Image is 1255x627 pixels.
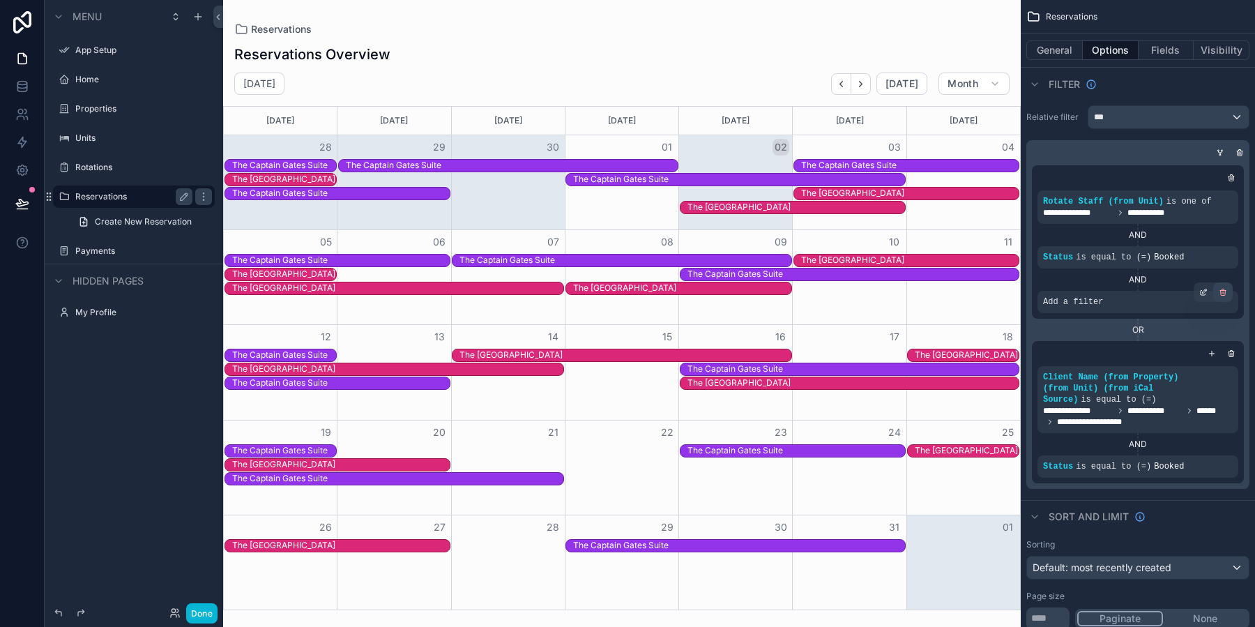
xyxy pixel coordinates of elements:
[801,188,904,199] div: The [GEOGRAPHIC_DATA]
[232,282,335,294] div: The Union Hill House
[801,187,904,199] div: The Union Hill House
[75,245,212,257] label: Payments
[1154,252,1184,262] span: Booked
[886,139,903,156] button: 03
[232,269,335,280] div: The [GEOGRAPHIC_DATA]
[459,349,563,361] div: The [GEOGRAPHIC_DATA]
[801,159,897,172] div: The Captain Gates Suite
[75,162,212,173] label: Rotations
[459,255,555,266] div: The Captain Gates Suite
[75,191,187,202] label: Reservations
[431,519,448,536] button: 27
[1194,40,1249,60] button: Visibility
[1037,439,1238,450] div: AND
[886,424,903,441] button: 24
[232,160,328,171] div: The Captain Gates Suite
[1033,561,1171,573] span: Default: most recently created
[773,234,789,250] button: 09
[232,458,335,471] div: The Union Hill House
[573,174,669,185] div: The Captain Gates Suite
[773,139,789,156] button: 02
[773,519,789,536] button: 30
[659,139,676,156] button: 01
[1166,197,1212,206] span: is one of
[687,444,783,457] div: The Captain Gates Suite
[915,444,1018,457] div: The Union Hill House
[317,424,334,441] button: 19
[75,133,212,144] label: Units
[232,187,328,199] div: The Captain Gates Suite
[1043,197,1164,206] span: Rotate Staff (from Unit)
[232,473,328,484] div: The Captain Gates Suite
[75,307,212,318] label: My Profile
[915,445,1018,456] div: The [GEOGRAPHIC_DATA]
[232,472,328,485] div: The Captain Gates Suite
[431,424,448,441] button: 20
[232,363,335,375] div: The Union Hill House
[346,160,441,171] div: The Captain Gates Suite
[75,74,212,85] label: Home
[886,328,903,345] button: 17
[687,201,791,213] div: The Union Hill House
[317,328,334,345] button: 12
[317,139,334,156] button: 28
[1000,519,1017,536] button: 01
[659,328,676,345] button: 15
[431,328,448,345] button: 13
[1037,274,1238,285] div: AND
[1026,539,1055,550] label: Sorting
[1083,40,1139,60] button: Options
[459,349,563,361] div: The Union Hill House
[232,255,328,266] div: The Captain Gates Suite
[73,10,102,24] span: Menu
[1000,139,1017,156] button: 04
[687,363,783,375] div: The Captain Gates Suite
[1049,77,1080,91] span: Filter
[687,377,791,388] div: The [GEOGRAPHIC_DATA]
[232,282,335,294] div: The [GEOGRAPHIC_DATA]
[232,539,335,552] div: The Union Hill House
[232,349,328,361] div: The Captain Gates Suite
[317,519,334,536] button: 26
[915,349,1018,361] div: The [GEOGRAPHIC_DATA]
[1043,296,1103,308] span: Add a filter
[886,234,903,250] button: 10
[232,444,328,457] div: The Captain Gates Suite
[545,519,561,536] button: 28
[232,174,335,185] div: The [GEOGRAPHIC_DATA]
[573,282,676,294] div: The [GEOGRAPHIC_DATA]
[75,45,212,56] label: App Setup
[232,349,328,361] div: The Captain Gates Suite
[73,274,144,288] span: Hidden pages
[232,188,328,199] div: The Captain Gates Suite
[223,106,1021,610] div: Month View
[1043,462,1073,471] span: Status
[545,424,561,441] button: 21
[801,254,904,266] div: The Union Hill House
[773,328,789,345] button: 16
[1026,556,1249,580] button: Default: most recently created
[1032,324,1244,335] div: OR
[1154,462,1184,471] span: Booked
[659,424,676,441] button: 22
[687,377,791,389] div: The Union Hill House
[687,269,783,280] div: The Captain Gates Suite
[232,159,328,172] div: The Captain Gates Suite
[1037,229,1238,241] div: AND
[1026,112,1082,123] label: Relative filter
[1043,372,1178,405] span: Client Name (from Property) (from Unit) (from iCal Source)
[801,160,897,171] div: The Captain Gates Suite
[801,255,904,266] div: The [GEOGRAPHIC_DATA]
[659,519,676,536] button: 29
[573,540,669,551] div: The Captain Gates Suite
[687,202,791,213] div: The [GEOGRAPHIC_DATA]
[687,363,783,375] div: The Captain Gates Suite
[1076,252,1151,262] span: is equal to (=)
[573,539,669,552] div: The Captain Gates Suite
